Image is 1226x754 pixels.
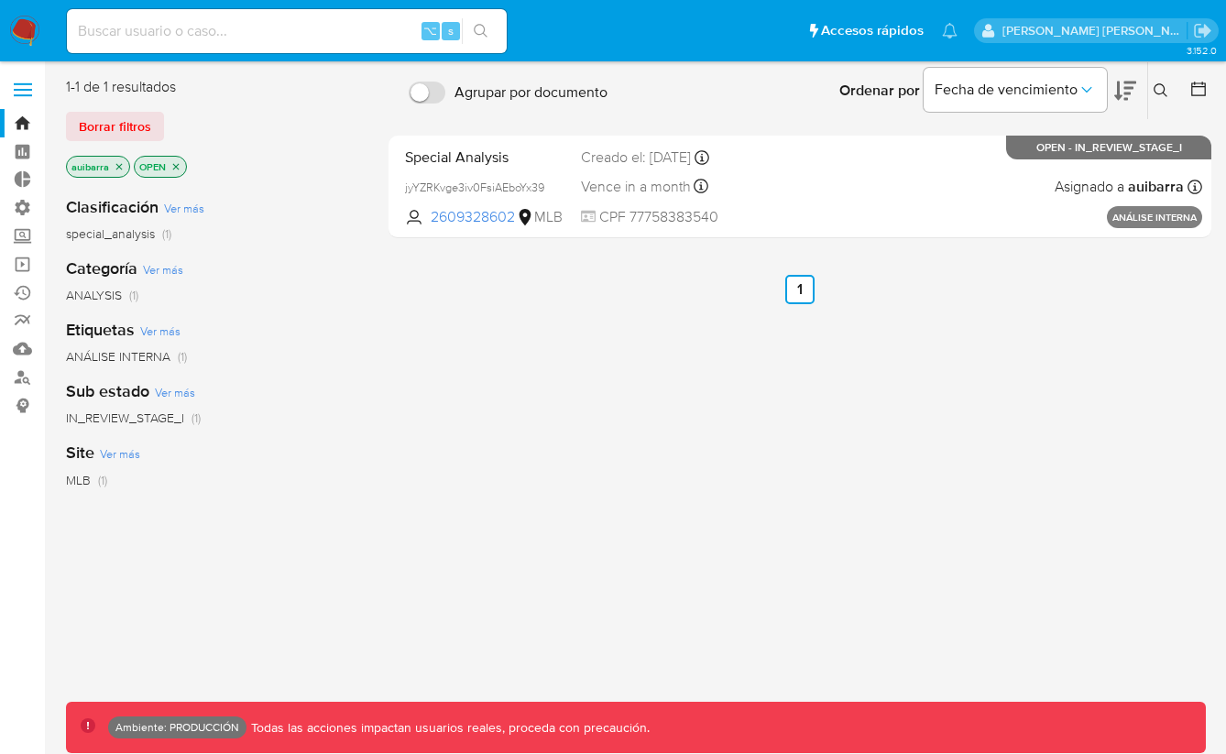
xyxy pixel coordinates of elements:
[1193,21,1212,40] a: Salir
[462,18,499,44] button: search-icon
[115,724,239,731] p: Ambiente: PRODUCCIÓN
[1002,22,1188,39] p: mauro.ibarra@mercadolibre.com
[423,22,437,39] span: ⌥
[821,21,924,40] span: Accesos rápidos
[67,19,507,43] input: Buscar usuario o caso...
[942,23,958,38] a: Notificaciones
[246,719,650,737] p: Todas las acciones impactan usuarios reales, proceda con precaución.
[448,22,454,39] span: s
